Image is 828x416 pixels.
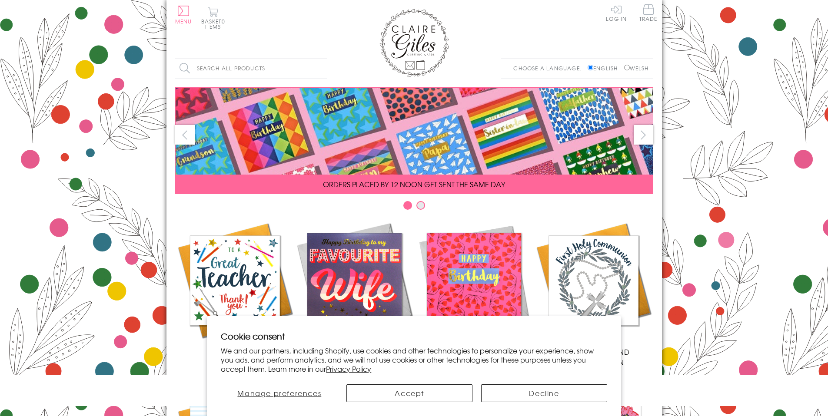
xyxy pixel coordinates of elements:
[534,221,653,367] a: Communion and Confirmation
[588,65,593,70] input: English
[639,4,658,23] a: Trade
[326,363,371,374] a: Privacy Policy
[606,4,627,21] a: Log In
[295,221,414,357] a: New Releases
[221,346,607,373] p: We and our partners, including Shopify, use cookies and other technologies to personalize your ex...
[481,384,607,402] button: Decline
[379,9,449,77] img: Claire Giles Greetings Cards
[639,4,658,21] span: Trade
[416,201,425,210] button: Carousel Page 2
[201,7,225,29] button: Basket0 items
[588,64,622,72] label: English
[175,17,192,25] span: Menu
[221,330,607,342] h2: Cookie consent
[175,221,295,357] a: Academic
[403,201,412,210] button: Carousel Page 1 (Current Slide)
[414,221,534,357] a: Birthdays
[175,125,195,145] button: prev
[221,384,338,402] button: Manage preferences
[513,64,586,72] p: Choose a language:
[175,59,327,78] input: Search all products
[175,6,192,24] button: Menu
[346,384,472,402] button: Accept
[205,17,225,30] span: 0 items
[319,59,327,78] input: Search
[634,125,653,145] button: next
[237,388,321,398] span: Manage preferences
[175,201,653,214] div: Carousel Pagination
[323,179,505,189] span: ORDERS PLACED BY 12 NOON GET SENT THE SAME DAY
[624,65,630,70] input: Welsh
[624,64,649,72] label: Welsh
